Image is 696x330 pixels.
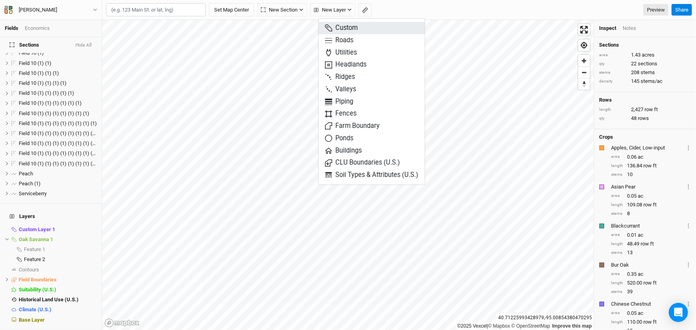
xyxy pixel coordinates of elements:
span: CLU Boundaries (U.S.) [325,158,400,167]
span: row ft [643,279,657,287]
div: qty [599,61,627,67]
button: Crop Usage [686,182,691,191]
div: qty [599,116,627,122]
span: acres [642,51,655,59]
span: Farm Boundary [325,122,380,131]
div: Peach [19,171,97,177]
div: Climate (U.S.) [19,306,97,313]
div: 110.00 [611,318,691,326]
span: row ft [643,318,657,326]
a: OpenStreetMap [511,323,550,329]
div: Chinese Chestnut [611,301,684,308]
span: Field Boundaries [19,277,57,283]
span: Contours [19,267,39,273]
h4: Rows [599,97,691,103]
button: New Section [257,3,307,17]
div: 0.01 [611,232,691,239]
span: Field 10 (1) (1) (1) (1) (1) (1) (1) (1) (1) (1) (1) [19,150,120,156]
button: Hide All [75,43,92,48]
span: Enter fullscreen [578,24,590,35]
div: Notes [623,25,636,32]
button: Zoom out [578,67,590,78]
span: row ft [643,201,657,208]
span: Peach (1) [19,181,41,187]
span: Headlands [325,60,367,69]
button: Crop Usage [686,260,691,269]
div: Field 10 (1) (1) (1) (1) (1) (1) [19,100,97,106]
a: Mapbox [488,323,510,329]
span: Utilities [325,48,357,57]
span: Fences [325,109,357,118]
span: ac [638,232,643,239]
span: Field 10 (1) (1) (1) (1) (1) [19,90,74,96]
div: length [611,319,623,325]
div: area [611,232,623,238]
div: Field 10 (1) [19,50,97,56]
span: Suitability (U.S.) [19,287,56,293]
span: Serviceberry [19,191,47,196]
div: 0.06 [611,153,691,161]
span: Ponds [325,134,353,143]
span: Field 10 (1) (1) (1) (1) (1) (1) (1) (1) (1) (1) (1) (1) [19,161,127,167]
div: 136.84 [611,162,691,169]
div: Field 10 (1) (1) (1) (1) (1) [19,90,97,96]
div: length [599,107,627,113]
input: (e.g. 123 Main St. or lat, lng) [106,3,206,17]
div: Field 10 (1) (1) (1) (1) (1) (1) (1) (1) (1) (1) (1) [19,150,97,157]
div: stems [599,70,627,76]
div: Feature 1 [24,246,97,253]
span: Reset bearing to north [578,79,590,90]
div: stems [611,250,623,256]
span: sections [638,60,657,67]
div: 0.05 [611,192,691,200]
div: Custom Layer 1 [19,226,97,233]
div: 109.08 [611,201,691,208]
div: area [599,52,627,58]
a: ©2025 Vexcel [457,323,487,329]
div: Field 10 (1) (1) (1) (1) (1) (1) (1) (1) (1) (1) (1) (1) [19,161,97,167]
button: Crop Usage [686,143,691,152]
h4: Crops [599,134,613,140]
span: New Section [261,6,298,14]
span: Sections [10,42,39,48]
button: [PERSON_NAME] [4,6,98,14]
h4: Layers [5,208,97,224]
span: Valleys [325,85,356,94]
div: 145 [599,78,691,85]
button: Set Map Center [209,3,254,17]
span: Roads [325,36,353,45]
div: stems [611,172,623,178]
div: 22 [599,60,691,67]
span: Peach [19,171,33,177]
div: 1.43 [599,51,691,59]
div: 8 [611,210,691,217]
div: Field 10 (1) (1) (1) (1) (1) (1) (1) (1) (1) [19,130,97,137]
span: Zoom in [578,55,590,67]
div: length [611,202,623,208]
div: Blackcurrant [611,222,684,230]
div: Open Intercom Messenger [669,303,688,322]
div: Field 10 (1) (1) (1) [19,70,97,77]
div: length [611,163,623,169]
span: Feature 2 [24,256,45,262]
div: area [611,271,623,277]
a: Fields [5,25,18,31]
div: Base Layer [19,317,97,323]
div: Historical Land Use (U.S.) [19,297,97,303]
button: Reset bearing to north [578,78,590,90]
a: Preview [643,4,668,16]
span: ac [638,192,643,200]
span: Piping [325,97,353,106]
div: 39 [611,288,691,295]
div: length [611,280,623,286]
div: Economics [25,25,50,32]
div: area [611,193,623,199]
h4: Sections [599,42,691,48]
div: Field Boundaries [19,277,97,283]
div: | [457,322,592,330]
div: Contours [19,267,97,273]
div: Peach (1) [19,181,97,187]
div: 40.71225993428979 , -95.00854380470295 [496,314,594,322]
span: Base Layer [19,317,45,323]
